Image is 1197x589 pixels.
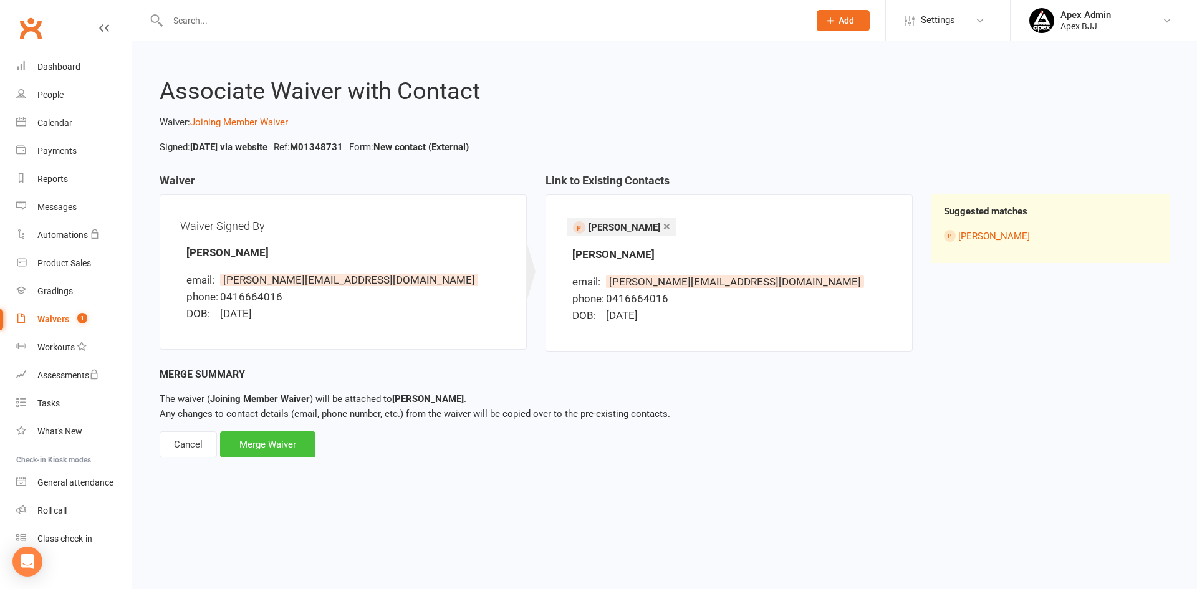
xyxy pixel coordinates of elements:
[220,290,282,303] span: 0416664016
[37,534,92,544] div: Class check-in
[37,286,73,296] div: Gradings
[271,140,346,155] li: Ref:
[16,525,132,553] a: Class kiosk mode
[190,141,267,153] strong: [DATE] via website
[186,246,269,259] strong: [PERSON_NAME]
[220,307,252,320] span: [DATE]
[37,118,72,128] div: Calendar
[37,426,82,436] div: What's New
[572,307,603,324] div: DOB:
[160,175,527,194] h3: Waiver
[1060,21,1111,32] div: Apex BJJ
[572,248,655,261] strong: [PERSON_NAME]
[1029,8,1054,33] img: thumb_image1745496852.png
[186,289,218,305] div: phone:
[160,391,1170,421] p: Any changes to contact details (email, phone number, etc.) from the waiver will be copied over to...
[290,141,343,153] strong: M01348731
[16,81,132,109] a: People
[16,469,132,497] a: General attendance kiosk mode
[37,174,68,184] div: Reports
[16,305,132,333] a: Waivers 1
[37,505,67,515] div: Roll call
[160,79,1170,105] h2: Associate Waiver with Contact
[373,141,469,153] strong: New contact (External)
[921,6,955,34] span: Settings
[37,202,77,212] div: Messages
[37,62,80,72] div: Dashboard
[160,393,466,405] span: The waiver ( ) will be attached to .
[37,342,75,352] div: Workouts
[606,309,638,322] span: [DATE]
[190,117,288,128] a: Joining Member Waiver
[160,431,217,457] div: Cancel
[164,12,800,29] input: Search...
[16,193,132,221] a: Messages
[606,275,864,288] span: [PERSON_NAME][EMAIL_ADDRESS][DOMAIN_NAME]
[16,53,132,81] a: Dashboard
[16,277,132,305] a: Gradings
[16,109,132,137] a: Calendar
[77,313,87,323] span: 1
[37,90,64,100] div: People
[346,140,472,155] li: Form:
[37,146,77,156] div: Payments
[16,362,132,390] a: Assessments
[16,137,132,165] a: Payments
[944,206,1027,217] strong: Suggested matches
[606,292,668,305] span: 0416664016
[16,249,132,277] a: Product Sales
[392,393,464,405] strong: [PERSON_NAME]
[572,274,603,290] div: email:
[220,431,315,457] div: Merge Waiver
[186,272,218,289] div: email:
[160,366,1170,383] div: Merge Summary
[16,497,132,525] a: Roll call
[37,398,60,408] div: Tasks
[12,547,42,577] div: Open Intercom Messenger
[16,390,132,418] a: Tasks
[37,258,91,268] div: Product Sales
[220,274,478,286] span: [PERSON_NAME][EMAIL_ADDRESS][DOMAIN_NAME]
[663,216,670,236] a: ×
[546,175,913,194] h3: Link to Existing Contacts
[156,140,271,155] li: Signed:
[186,305,218,322] div: DOB:
[958,231,1030,242] a: [PERSON_NAME]
[589,222,660,233] span: [PERSON_NAME]
[817,10,870,31] button: Add
[16,221,132,249] a: Automations
[37,477,113,487] div: General attendance
[572,290,603,307] div: phone:
[16,165,132,193] a: Reports
[37,230,88,240] div: Automations
[160,115,1170,130] p: Waiver:
[37,370,99,380] div: Assessments
[16,418,132,446] a: What's New
[1060,9,1111,21] div: Apex Admin
[180,215,506,237] div: Waiver Signed By
[210,393,310,405] strong: Joining Member Waiver
[16,333,132,362] a: Workouts
[15,12,46,44] a: Clubworx
[839,16,854,26] span: Add
[37,314,69,324] div: Waivers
